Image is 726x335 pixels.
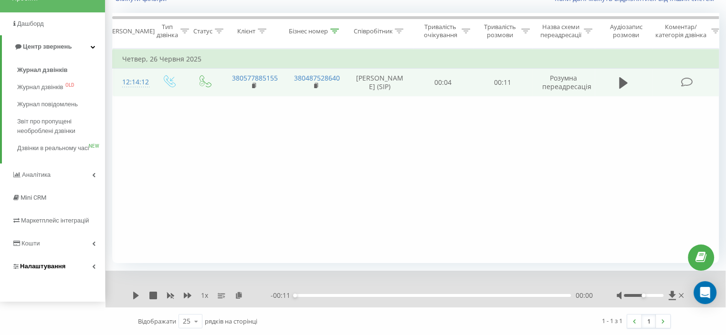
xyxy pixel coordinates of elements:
[293,294,297,297] div: Accessibility label
[473,69,533,96] td: 00:11
[20,263,65,270] span: Налаштування
[694,281,716,304] div: Open Intercom Messenger
[113,50,724,69] td: Четвер, 26 Червня 2025
[17,140,105,157] a: Дзвінки в реальному часіNEW
[17,20,44,27] span: Дашборд
[576,291,593,300] span: 00:00
[157,23,178,39] div: Тип дзвінка
[603,23,649,39] div: Аудіозапис розмови
[271,291,295,300] span: - 00:11
[289,27,328,35] div: Бізнес номер
[17,96,105,113] a: Журнал повідомлень
[21,194,46,201] span: Mini CRM
[353,27,392,35] div: Співробітник
[17,79,105,96] a: Журнал дзвінківOLD
[21,217,89,224] span: Маркетплейс інтеграцій
[22,171,51,178] span: Аналiтика
[106,27,155,35] div: [PERSON_NAME]
[193,27,212,35] div: Статус
[183,316,190,326] div: 25
[138,317,176,325] span: Відображати
[205,317,257,325] span: рядків на сторінці
[17,117,100,136] span: Звіт про пропущені необроблені дзвінки
[413,69,473,96] td: 00:04
[122,73,141,91] div: 12:14:12
[17,100,78,109] span: Журнал повідомлень
[642,315,656,328] a: 1
[533,69,595,96] td: Розумна переадресація
[421,23,459,39] div: Тривалість очікування
[17,82,63,92] span: Журнал дзвінків
[540,23,581,39] div: Назва схеми переадресації
[23,43,72,50] span: Центр звернень
[17,143,89,153] span: Дзвінки в реальному часі
[347,69,413,96] td: [PERSON_NAME] (SIP)
[232,73,278,82] a: 380577885155
[237,27,255,35] div: Клієнт
[481,23,519,39] div: Тривалість розмови
[602,316,622,325] div: 1 - 1 з 1
[642,294,646,297] div: Accessibility label
[21,240,40,247] span: Кошти
[294,73,340,82] a: 380487528640
[17,113,105,140] a: Звіт про пропущені необроблені дзвінки
[201,291,208,300] span: 1 x
[17,61,105,79] a: Журнал дзвінків
[653,23,709,39] div: Коментар/категорія дзвінка
[2,35,105,58] a: Центр звернень
[17,65,68,75] span: Журнал дзвінків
